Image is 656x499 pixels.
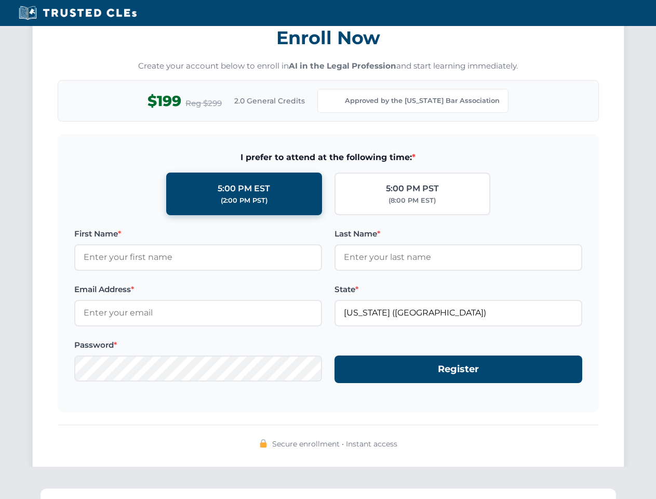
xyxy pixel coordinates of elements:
[234,95,305,107] span: 2.0 General Credits
[74,300,322,326] input: Enter your email
[74,339,322,351] label: Password
[326,94,341,108] img: Kentucky Bar
[74,283,322,296] label: Email Address
[148,89,181,113] span: $199
[334,300,582,326] input: Kentucky (KY)
[289,61,396,71] strong: AI in the Legal Profession
[185,97,222,110] span: Reg $299
[74,244,322,270] input: Enter your first name
[58,21,599,54] h3: Enroll Now
[74,228,322,240] label: First Name
[74,151,582,164] span: I prefer to attend at the following time:
[259,439,267,448] img: 🔒
[221,195,267,206] div: (2:00 PM PST)
[218,182,270,195] div: 5:00 PM EST
[272,438,397,450] span: Secure enrollment • Instant access
[334,228,582,240] label: Last Name
[58,60,599,72] p: Create your account below to enroll in and start learning immediately.
[334,283,582,296] label: State
[389,195,436,206] div: (8:00 PM EST)
[16,5,140,21] img: Trusted CLEs
[386,182,439,195] div: 5:00 PM PST
[334,244,582,270] input: Enter your last name
[345,96,500,106] span: Approved by the [US_STATE] Bar Association
[334,356,582,383] button: Register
